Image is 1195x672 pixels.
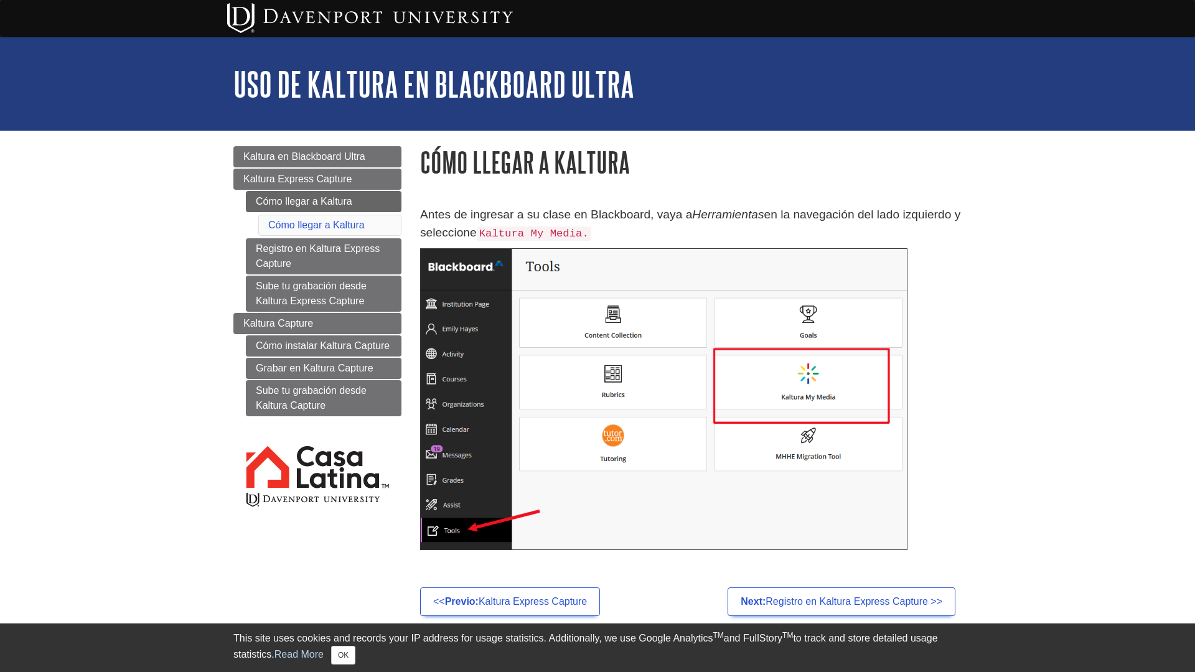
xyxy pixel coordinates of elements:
div: This site uses cookies and records your IP address for usage statistics. Additionally, we use Goo... [233,631,962,665]
a: Cómo llegar a Kaltura [268,220,365,230]
a: Kaltura Express Capture [233,169,401,190]
a: Cómo llegar a Kaltura [246,191,401,212]
a: Sube tu grabación desde Kaltura Express Capture [246,276,401,312]
a: Grabar en Kaltura Capture [246,358,401,379]
code: Kaltura My Media. [477,226,591,241]
a: Registro en Kaltura Express Capture [246,238,401,274]
div: Guide Page Menu [233,146,401,530]
sup: TM [713,631,723,640]
strong: Next: [741,596,766,607]
a: Next:Registro en Kaltura Express Capture >> [728,587,955,616]
h1: Cómo llegar a Kaltura [420,146,962,178]
button: Close [331,646,355,665]
a: Read More [274,649,324,660]
em: Herramientas [692,208,764,221]
strong: Previo: [445,596,479,607]
p: Antes de ingresar a su clase en Blackboard, vaya a en la navegación del lado izquierdo y seleccione [420,206,962,242]
a: Uso de Kaltura en Blackboard Ultra [233,65,634,103]
span: Kaltura Capture [243,318,313,329]
a: Sube tu grabación desde Kaltura Capture [246,380,401,416]
img: Davenport University [227,3,513,33]
img: blackboard tools [420,248,907,551]
a: Kaltura en Blackboard Ultra [233,146,401,167]
span: Kaltura Express Capture [243,174,352,184]
a: <<Previo:Kaltura Express Capture [420,587,600,616]
a: Kaltura Capture [233,313,401,334]
sup: TM [782,631,793,640]
a: Cómo instalar Kaltura Capture [246,335,401,357]
span: Kaltura en Blackboard Ultra [243,151,365,162]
